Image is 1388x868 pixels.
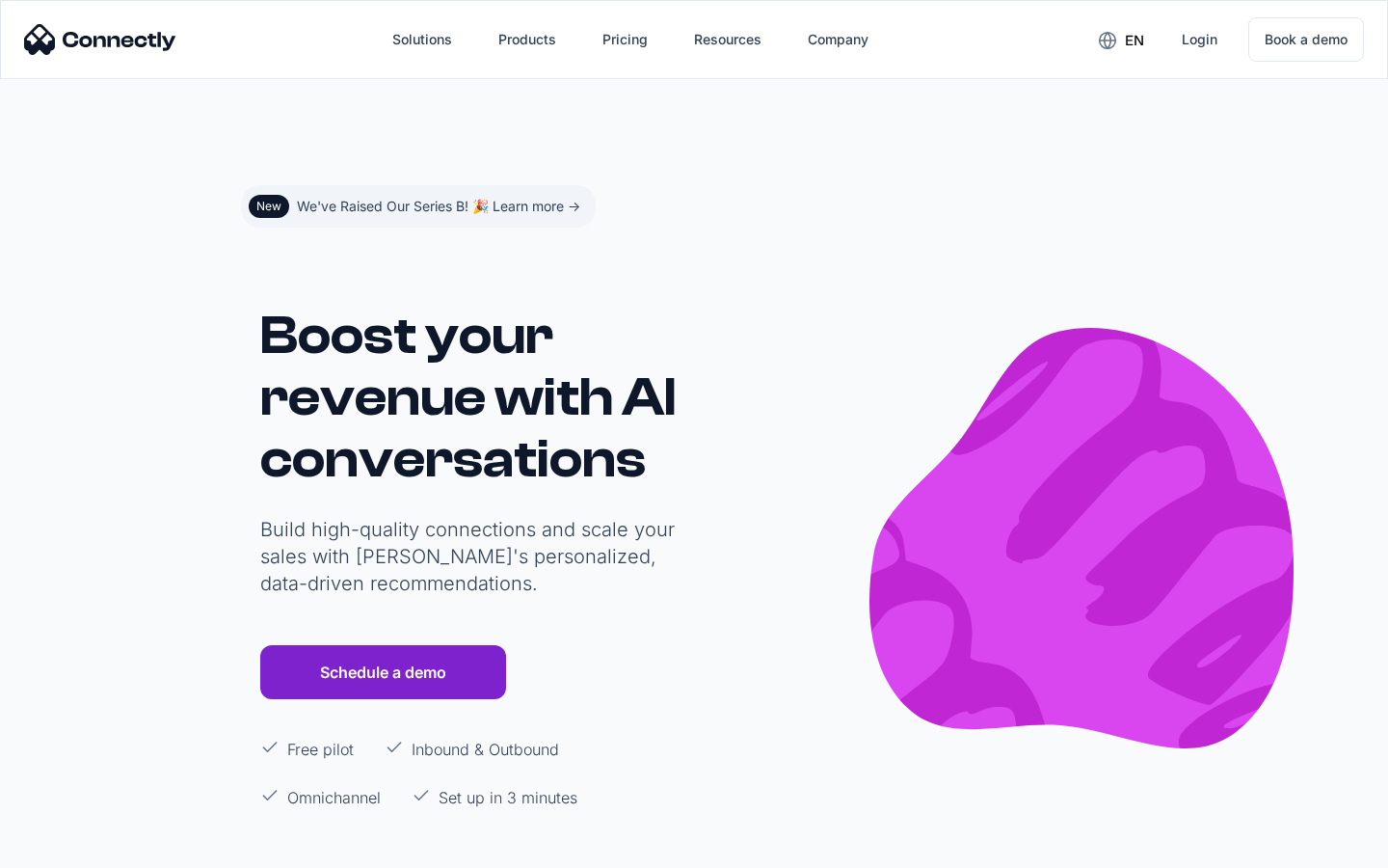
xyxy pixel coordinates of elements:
[808,26,868,53] div: Company
[587,16,663,63] a: Pricing
[1182,26,1217,53] div: Login
[241,185,596,228] a: NewWe've Raised Our Series B! 🎉 Learn more ->
[602,26,648,53] div: Pricing
[260,516,684,597] p: Build high-quality connections and scale your sales with [PERSON_NAME]'s personalized, data-drive...
[392,26,452,53] div: Solutions
[1248,17,1364,62] a: Book a demo
[39,834,116,861] ul: Language list
[256,199,281,214] div: New
[287,786,381,809] p: Omnichannel
[412,738,559,761] p: Inbound & Outbound
[694,26,761,53] div: Resources
[1125,27,1144,54] div: en
[19,832,116,861] aside: Language selected: English
[260,645,506,699] a: Schedule a demo
[498,26,556,53] div: Products
[439,786,577,809] p: Set up in 3 minutes
[287,738,354,761] p: Free pilot
[1166,16,1233,63] a: Login
[260,305,684,490] h1: Boost your revenue with AI conversations
[24,24,176,55] img: Connectly Logo
[297,193,580,220] div: We've Raised Our Series B! 🎉 Learn more ->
